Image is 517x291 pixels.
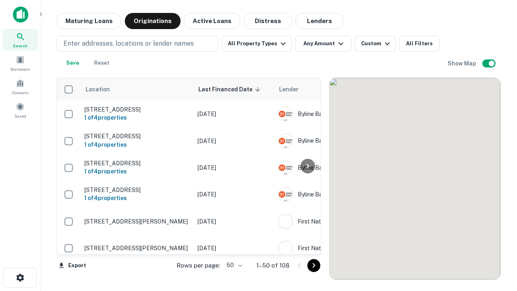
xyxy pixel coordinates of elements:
p: [DATE] [198,244,270,253]
span: Saved [15,113,26,119]
p: [STREET_ADDRESS] [84,160,189,167]
a: Contacts [2,76,38,97]
img: picture [279,134,292,148]
a: Saved [2,99,38,121]
h6: Show Map [448,59,477,68]
div: Custom [361,39,392,48]
p: Rows per page: [177,261,220,270]
div: Byline Bank [278,187,399,202]
h6: 1 of 4 properties [84,113,189,122]
span: Last Financed Date [198,84,263,94]
img: picture [279,161,292,175]
button: Any Amount [295,36,351,52]
span: Contacts [12,89,28,96]
div: 0 0 [330,78,500,279]
button: Enter addresses, locations or lender names [57,36,218,52]
div: First Nations Bank [278,241,399,255]
span: Borrowers [11,66,30,72]
p: [STREET_ADDRESS] [84,106,189,113]
p: [STREET_ADDRESS] [84,133,189,140]
button: All Filters [399,36,439,52]
div: 50 [223,259,244,271]
span: Lender [279,84,298,94]
p: [DATE] [198,190,270,199]
p: [DATE] [198,110,270,118]
p: [STREET_ADDRESS][PERSON_NAME] [84,245,189,252]
a: Borrowers [2,52,38,74]
button: Distress [244,13,292,29]
p: Enter addresses, locations or lender names [63,39,194,48]
p: [DATE] [198,137,270,145]
h6: 1 of 4 properties [84,140,189,149]
div: Byline Bank [278,134,399,148]
img: picture [279,188,292,201]
th: Last Financed Date [193,78,274,101]
img: picture [279,215,292,228]
img: capitalize-icon.png [13,6,28,23]
img: picture [279,241,292,255]
p: [STREET_ADDRESS][PERSON_NAME] [84,218,189,225]
th: Lender [274,78,404,101]
th: Location [80,78,193,101]
img: picture [279,107,292,121]
div: Byline Bank [278,160,399,175]
p: [DATE] [198,217,270,226]
button: Export [57,259,88,272]
p: [DATE] [198,163,270,172]
button: Active Loans [184,13,240,29]
iframe: Chat Widget [477,200,517,239]
a: Search [2,29,38,51]
h6: 1 of 4 properties [84,194,189,202]
button: All Property Types [221,36,292,52]
button: Save your search to get updates of matches that match your search criteria. [60,55,86,71]
button: Reset [89,55,115,71]
div: Byline Bank [278,107,399,121]
p: 1–50 of 108 [256,261,290,270]
button: Originations [125,13,181,29]
button: Lenders [295,13,344,29]
span: Search [13,42,27,49]
p: [STREET_ADDRESS] [84,186,189,194]
button: Go to next page [307,259,320,272]
h6: 1 of 4 properties [84,167,189,176]
span: Location [85,84,120,94]
button: Custom [355,36,396,52]
button: Maturing Loans [57,13,122,29]
div: First Nations Bank [278,214,399,229]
